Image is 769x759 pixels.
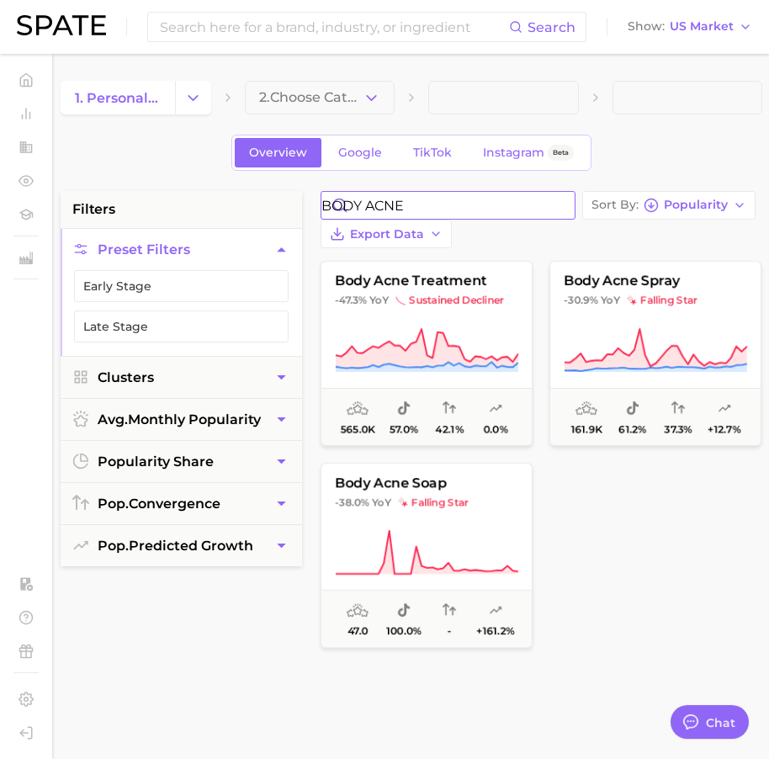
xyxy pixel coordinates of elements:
span: sustained decliner [395,294,504,307]
span: Popularity [664,200,728,210]
span: Clusters [98,369,154,385]
a: TikTok [399,138,466,167]
button: Early Stage [74,270,289,302]
span: monthly popularity [98,411,261,427]
span: +161.2% [476,625,514,637]
span: popularity share [98,454,214,470]
span: body acne soap [321,475,532,491]
button: Sort ByPopularity [582,191,756,220]
span: Search [528,19,575,35]
button: ShowUS Market [623,16,756,38]
abbr: average [98,411,128,427]
button: body acne treatment-47.3% YoYsustained declinersustained decliner565.0k57.0%42.1%0.0% [321,261,533,446]
span: average monthly popularity: Low Popularity [575,399,597,419]
span: Sort By [591,200,639,210]
span: falling star [627,294,697,307]
span: convergence [98,496,220,512]
span: filters [72,199,115,220]
span: 61.2% [618,423,646,435]
span: popularity predicted growth: Uncertain [718,399,731,419]
span: popularity convergence: Insufficient Data [443,601,456,621]
img: sustained decliner [395,295,406,305]
input: Search in personal care [321,192,575,219]
abbr: popularity index [98,496,129,512]
a: InstagramBeta [469,138,588,167]
a: Log out. Currently logged in with e-mail fadlawan@pwcosmetics.com. [13,720,39,746]
span: YoY [369,294,389,307]
span: body acne treatment [321,273,532,289]
span: 1. personal care [75,90,161,106]
a: 1. personal care [61,81,175,114]
span: Show [628,22,665,31]
button: Change Category [175,81,211,114]
span: 0.0% [483,423,507,435]
input: Search here for a brand, industry, or ingredient [158,13,509,41]
span: popularity share: TikTok [626,399,639,419]
span: 161.9k [570,423,602,435]
span: average monthly popularity: Low Popularity [347,399,369,419]
button: Clusters [61,357,302,398]
span: 47.0 [347,625,368,637]
span: Beta [553,146,569,160]
span: -47.3% [335,294,367,306]
span: Export Data [350,227,424,241]
span: 42.1% [436,423,464,435]
a: Google [324,138,396,167]
span: Instagram [483,146,544,160]
span: 57.0% [390,423,418,435]
span: average monthly popularity: Very Low Popularity [347,601,369,621]
span: -38.0% [335,496,369,508]
button: avg.monthly popularity [61,399,302,440]
button: 2.Choose Category [245,81,395,114]
a: Overview [235,138,321,167]
span: -30.9% [564,294,598,306]
button: pop.predicted growth [61,525,302,566]
button: pop.convergence [61,483,302,524]
span: falling star [398,496,469,509]
button: Export Data [321,220,452,248]
span: - [448,625,452,637]
img: falling star [627,295,637,305]
button: Preset Filters [61,229,302,270]
span: 100.0% [386,625,422,637]
span: US Market [670,22,734,31]
span: popularity predicted growth: Uncertain [489,399,502,419]
button: body acne soap-38.0% YoYfalling starfalling star47.0100.0%-+161.2% [321,463,533,648]
span: +12.7% [708,423,740,435]
span: Google [338,146,382,160]
img: falling star [398,497,408,507]
span: popularity share: TikTok [397,399,411,419]
abbr: popularity index [98,538,129,554]
span: popularity share: TikTok [397,601,411,621]
img: SPATE [17,15,106,35]
span: predicted growth [98,538,253,554]
span: 37.3% [665,423,692,435]
button: Late Stage [74,310,289,342]
span: popularity convergence: Medium Convergence [443,399,456,419]
button: popularity share [61,441,302,482]
span: 2. Choose Category [259,90,363,105]
span: YoY [601,294,620,307]
span: popularity convergence: Low Convergence [671,399,685,419]
span: body acne spray [550,273,761,289]
span: YoY [372,496,391,509]
button: body acne spray-30.9% YoYfalling starfalling star161.9k61.2%37.3%+12.7% [549,261,761,446]
span: popularity predicted growth: Likely [489,601,502,621]
span: Overview [249,146,307,160]
span: TikTok [413,146,452,160]
span: 565.0k [340,423,375,435]
span: Preset Filters [98,241,190,257]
